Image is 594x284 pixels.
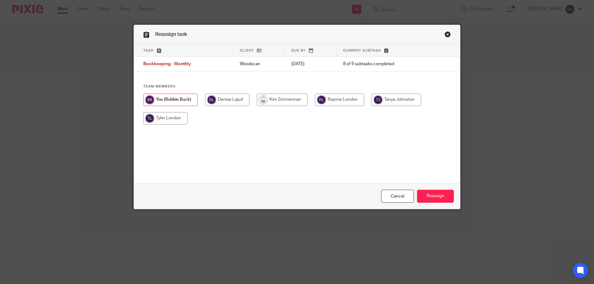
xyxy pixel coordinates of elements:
[417,190,454,203] input: Reassign
[143,84,451,89] h4: Team members
[343,49,381,52] span: Current subtask
[143,62,191,66] span: Bookkeeping - Monthly
[291,49,306,52] span: Due by
[240,61,279,67] p: Woodscan
[337,57,432,72] td: 8 of 9 subtasks completed
[240,49,254,52] span: Client
[155,32,187,37] span: Reassign task
[291,61,331,67] p: [DATE]
[143,49,154,52] span: Task
[445,31,451,40] a: Close this dialog window
[381,190,414,203] a: Close this dialog window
